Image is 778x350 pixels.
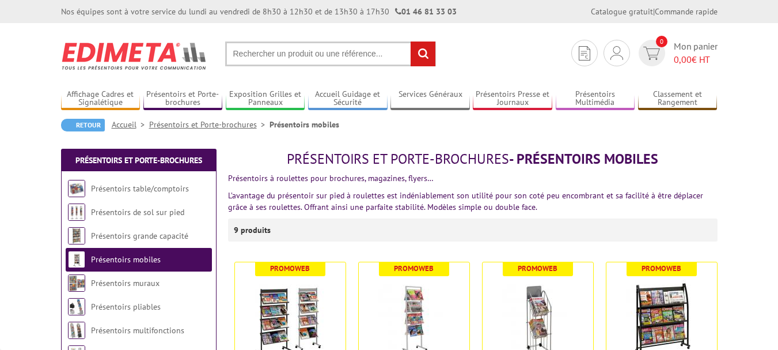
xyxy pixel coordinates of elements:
[473,89,552,108] a: Présentoirs Presse et Journaux
[579,46,590,61] img: devis rapide
[68,274,85,292] img: Présentoirs muraux
[228,172,718,184] p: Présentoirs à roulettes pour brochures, magazines, flyers…
[68,180,85,197] img: Présentoirs table/comptoirs
[636,40,718,66] a: devis rapide 0 Mon panier 0,00€ HT
[518,264,557,273] b: Promoweb
[270,264,310,273] b: Promoweb
[75,155,202,165] a: Présentoirs et Porte-brochures
[68,298,85,315] img: Présentoirs pliables
[656,36,667,47] span: 0
[390,89,470,108] a: Services Généraux
[68,322,85,339] img: Présentoirs multifonctions
[143,89,223,108] a: Présentoirs et Porte-brochures
[68,227,85,244] img: Présentoirs grande capacité
[68,251,85,268] img: Présentoirs mobiles
[287,150,509,168] span: Présentoirs et Porte-brochures
[61,35,208,77] img: Edimeta
[91,278,160,288] a: Présentoirs muraux
[308,89,388,108] a: Accueil Guidage et Sécurité
[91,231,188,241] a: Présentoirs grande capacité
[674,54,692,65] span: 0,00
[591,6,653,17] a: Catalogue gratuit
[91,254,161,265] a: Présentoirs mobiles
[228,152,718,167] h1: - Présentoirs mobiles
[638,89,718,108] a: Classement et Rangement
[68,204,85,221] img: Présentoirs de sol sur pied
[226,89,305,108] a: Exposition Grilles et Panneaux
[61,119,105,131] a: Retour
[642,264,681,273] b: Promoweb
[61,89,141,108] a: Affichage Cadres et Signalétique
[394,264,434,273] b: Promoweb
[91,207,184,217] a: Présentoirs de sol sur pied
[674,40,718,66] span: Mon panier
[228,190,718,213] p: L’avantage du présentoir sur pied à roulettes est indéniablement son utilité pour son coté peu en...
[411,42,435,66] input: rechercher
[643,47,660,60] img: devis rapide
[270,119,339,130] li: Présentoirs mobiles
[112,119,149,130] a: Accueil
[610,46,623,60] img: devis rapide
[556,89,635,108] a: Présentoirs Multimédia
[149,119,270,130] a: Présentoirs et Porte-brochures
[225,42,436,66] input: Rechercher un produit ou une référence...
[91,325,184,336] a: Présentoirs multifonctions
[591,6,718,17] div: |
[674,53,718,66] span: € HT
[61,6,457,17] div: Nos équipes sont à votre service du lundi au vendredi de 8h30 à 12h30 et de 13h30 à 17h30
[395,6,457,17] strong: 01 46 81 33 03
[91,183,189,194] a: Présentoirs table/comptoirs
[234,219,277,242] p: 9 produits
[91,302,161,312] a: Présentoirs pliables
[655,6,718,17] a: Commande rapide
